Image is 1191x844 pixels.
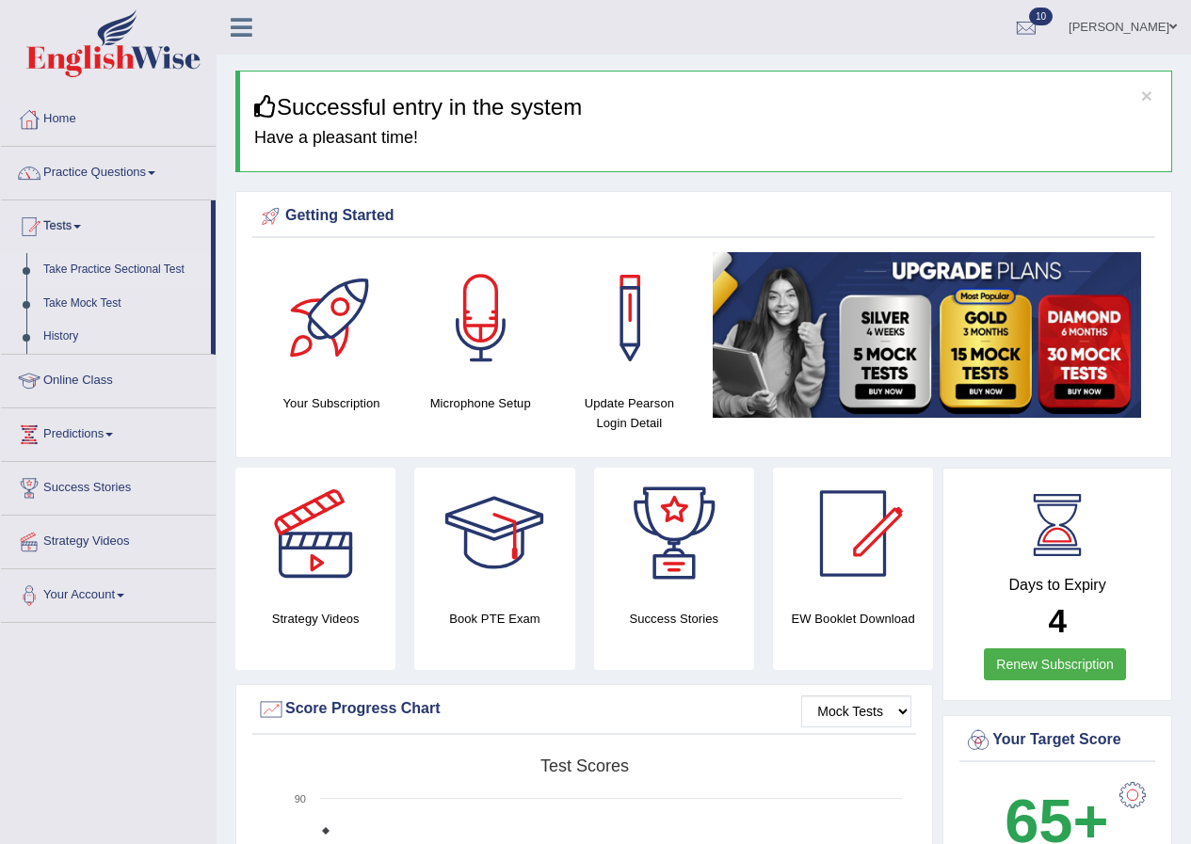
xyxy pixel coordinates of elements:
text: 90 [295,793,306,804]
h4: Update Pearson Login Detail [564,393,694,433]
a: Strategy Videos [1,516,216,563]
b: 4 [1048,602,1066,639]
a: Practice Questions [1,147,216,194]
a: Take Practice Sectional Test [35,253,211,287]
a: Tests [1,200,211,247]
h4: Your Subscription [266,393,396,413]
img: small5.jpg [713,252,1141,418]
a: Predictions [1,408,216,455]
a: Home [1,93,216,140]
h4: Have a pleasant time! [254,129,1157,148]
a: Online Class [1,355,216,402]
tspan: Test scores [540,756,629,775]
h4: EW Booklet Download [773,609,933,629]
div: Score Progress Chart [257,695,911,724]
h4: Days to Expiry [964,577,1151,594]
div: Your Target Score [964,726,1151,755]
span: 10 [1029,8,1053,25]
h4: Book PTE Exam [414,609,574,629]
h4: Strategy Videos [235,609,395,629]
h4: Microphone Setup [415,393,545,413]
button: × [1141,86,1152,105]
h3: Successful entry in the system [254,95,1157,119]
h4: Success Stories [594,609,754,629]
a: History [35,320,211,354]
a: Take Mock Test [35,287,211,321]
a: Success Stories [1,462,216,509]
a: Renew Subscription [984,648,1126,680]
a: Your Account [1,569,216,616]
div: Getting Started [257,202,1151,231]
